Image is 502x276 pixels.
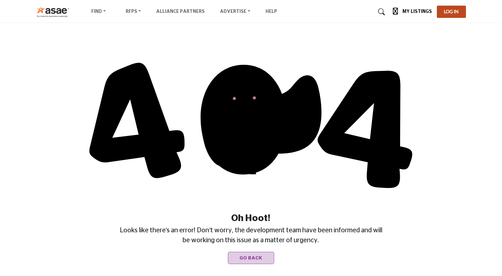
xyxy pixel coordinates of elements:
span: Log In [444,9,459,14]
h5: My Listings [402,9,432,15]
a: RFPs [121,7,146,17]
div: My Listings [393,8,432,16]
a: Find [87,7,110,17]
a: Help [266,9,277,14]
img: Site Logo [36,6,73,17]
p: Looks like there's an error! Don't worry, the development team have been informed and will be wor... [119,211,384,245]
a: Advertise [215,7,255,17]
button: Log In [437,6,466,18]
a: Search [372,7,389,17]
a: Alliance Partners [156,9,205,14]
span: Oh Hoot! [119,211,384,225]
button: Go Back [228,252,274,264]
